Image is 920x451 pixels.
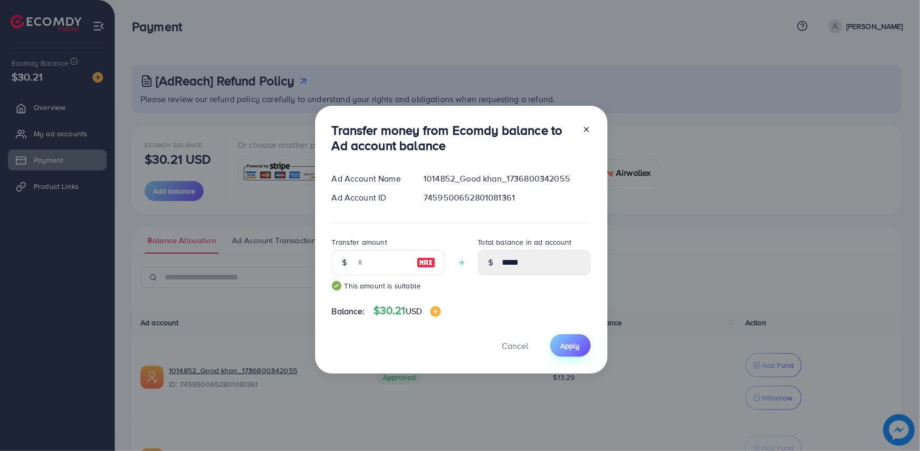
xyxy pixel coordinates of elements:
[332,281,341,290] img: guide
[332,305,365,317] span: Balance:
[561,340,580,351] span: Apply
[415,173,599,185] div: 1014852_Good khan_1736800342055
[323,173,416,185] div: Ad Account Name
[415,192,599,204] div: 7459500652801081361
[406,305,422,317] span: USD
[417,256,436,269] img: image
[332,280,444,291] small: This amount is suitable
[430,306,441,317] img: image
[332,123,574,153] h3: Transfer money from Ecomdy balance to Ad account balance
[550,334,591,357] button: Apply
[502,340,529,352] span: Cancel
[323,192,416,204] div: Ad Account ID
[373,304,441,317] h4: $30.21
[478,237,572,247] label: Total balance in ad account
[332,237,387,247] label: Transfer amount
[489,334,542,357] button: Cancel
